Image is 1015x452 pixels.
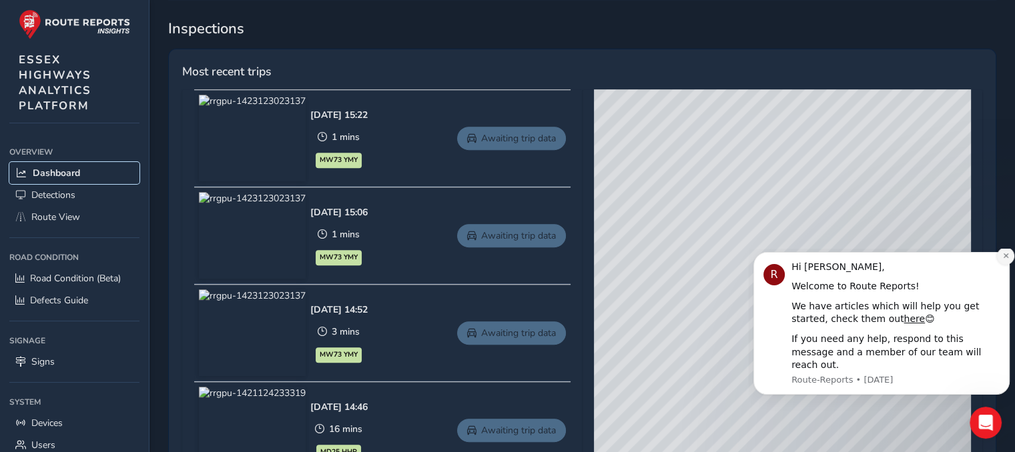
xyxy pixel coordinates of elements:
span: ESSEX HIGHWAYS ANALYTICS PLATFORM [19,52,91,113]
img: rrgpu-1423123023137 [199,95,306,181]
span: MW73 YMY [320,349,358,360]
div: [DATE] 15:22 [310,109,368,121]
div: Route-Reports • [DATE] [21,121,116,129]
button: Send a message… [229,345,250,366]
span: Users [31,439,55,451]
span: 1 mins [332,131,360,143]
a: Defects Guide [9,289,139,311]
span: Dashboard [33,167,80,179]
div: System [9,392,139,412]
div: [DATE] 15:06 [310,206,368,219]
a: Road Condition (Beta) [9,267,139,289]
span: Devices [31,417,63,429]
span: Inspections [168,19,996,39]
img: rr logo [19,9,130,39]
span: Signs [31,355,55,368]
a: Signs [9,351,139,373]
button: Start recording [85,350,95,361]
img: rrgpu-1423123023137 [199,192,306,279]
button: Emoji picker [42,350,53,361]
span: Route View [31,211,80,223]
a: Route View [9,206,139,228]
button: Home [209,5,234,31]
span: Defects Guide [30,294,88,307]
button: go back [9,5,34,31]
div: [DATE] 14:46 [310,401,368,413]
span: Detections [31,189,75,201]
a: Awaiting trip data [457,419,566,442]
span: MW73 YMY [320,155,358,165]
div: [DATE] 14:52 [310,303,368,316]
img: rrgpu-1423123023137 [199,289,306,376]
div: Overview [9,142,139,162]
div: Road Condition [9,247,139,267]
div: Route-Reports says… [11,77,256,148]
div: Check out how to navigateRoute Viewhere!Route-Reports • [DATE]Add reaction [11,77,219,119]
div: Signage [9,331,139,351]
textarea: Message… [11,322,256,345]
iframe: Intercom live chat [970,407,1002,439]
div: Profile image for Route-Reports [38,7,59,29]
a: Awaiting trip data [457,321,566,345]
span: 16 mins [329,423,362,435]
a: Awaiting trip data [457,224,566,247]
a: Detections [9,184,139,206]
b: Route View ! [21,85,178,109]
a: Awaiting trip data [457,127,566,150]
p: Active over [DATE] [65,17,145,30]
a: Devices [9,412,139,434]
a: Dashboard [9,162,139,184]
h1: Route-Reports [65,7,141,17]
span: Road Condition (Beta) [30,272,121,285]
span: 1 mins [332,228,360,241]
a: here [47,99,68,109]
button: Gif picker [63,350,74,361]
div: Check out how to navigate [21,85,208,111]
span: 3 mins [332,325,360,338]
button: Upload attachment [21,350,31,361]
iframe: Intercom notifications message [748,249,1015,445]
span: Most recent trips [182,63,271,80]
span: MW73 YMY [320,252,358,263]
div: Close [234,5,258,29]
